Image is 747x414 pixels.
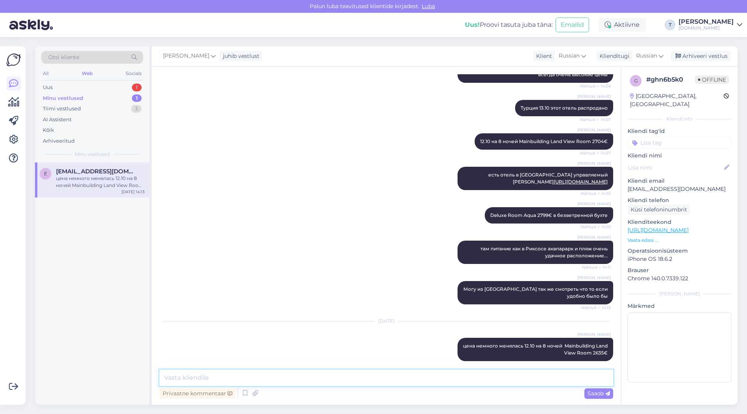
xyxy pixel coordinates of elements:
[465,20,552,30] div: Proovi tasuta juba täna:
[628,290,731,297] div: [PERSON_NAME]
[521,105,608,111] span: Турция 13.10 этот отель распродано
[41,68,50,79] div: All
[43,94,83,102] div: Minu vestlused
[679,19,742,31] a: [PERSON_NAME][DOMAIN_NAME]
[121,189,145,195] div: [DATE] 14:13
[628,115,731,122] div: Kliendi info
[671,51,731,61] div: Arhiveeri vestlus
[628,302,731,310] p: Märkmed
[679,19,734,25] div: [PERSON_NAME]
[75,151,110,158] span: Minu vestlused
[580,117,611,122] span: Nähtud ✓ 14:07
[163,52,209,60] span: [PERSON_NAME]
[582,264,611,270] span: Nähtud ✓ 14:11
[628,177,731,185] p: Kliendi email
[577,332,611,337] span: [PERSON_NAME]
[628,247,731,255] p: Operatsioonisüsteem
[577,234,611,240] span: [PERSON_NAME]
[490,212,608,218] span: Deluxe Room Aqua 2799€ в безветренной бухте
[131,105,142,113] div: 3
[695,75,729,84] span: Offline
[43,126,54,134] div: Kõik
[533,52,552,60] div: Klient
[628,255,731,263] p: iPhone OS 18.6.2
[160,388,235,399] div: Privaatne kommentaar
[634,78,638,84] span: g
[581,224,611,230] span: Nähtud ✓ 14:10
[43,116,72,124] div: AI Assistent
[598,18,646,32] div: Aktiivne
[554,179,608,185] a: [URL][DOMAIN_NAME]
[132,94,142,102] div: 1
[48,53,79,61] span: Otsi kliente
[628,185,731,193] p: [EMAIL_ADDRESS][DOMAIN_NAME]
[646,75,695,84] div: # ghn6b5k0
[419,3,437,10] span: Luba
[628,227,689,234] a: [URL][DOMAIN_NAME]
[628,127,731,135] p: Kliendi tag'id
[56,168,137,175] span: EvgeniyaEseniya2018@gmail.com
[587,390,610,397] span: Saada
[630,92,724,108] div: [GEOGRAPHIC_DATA], [GEOGRAPHIC_DATA]
[577,201,611,207] span: [PERSON_NAME]
[628,152,731,160] p: Kliendi nimi
[559,52,580,60] span: Russian
[6,52,21,67] img: Askly Logo
[628,237,731,244] p: Vaata edasi ...
[577,127,611,133] span: [PERSON_NAME]
[596,52,630,60] div: Klienditugi
[628,196,731,204] p: Kliendi telefon
[577,94,611,100] span: [PERSON_NAME]
[581,305,611,311] span: Nähtud ✓ 14:13
[56,175,145,189] div: цена немного менялась 12.10 на 8 ночей Mainbuilding Land View Room 2635€
[465,21,480,28] b: Uus!
[80,68,94,79] div: Web
[160,318,613,325] div: [DATE]
[43,105,81,113] div: Tiimi vestlused
[124,68,143,79] div: Socials
[43,137,75,145] div: Arhiveeritud
[628,266,731,274] p: Brauser
[628,163,722,172] input: Lisa nimi
[580,150,611,156] span: Nähtud ✓ 14:07
[220,52,260,60] div: juhib vestlust
[43,84,53,91] div: Uus
[488,172,609,185] span: есть отель в [GEOGRAPHIC_DATA] управляемый [PERSON_NAME]
[636,52,657,60] span: Russian
[628,137,731,148] input: Lisa tag
[628,274,731,283] p: Chrome 140.0.7339.122
[556,17,589,32] button: Emailid
[665,19,675,30] div: T
[628,218,731,226] p: Klienditeekond
[463,286,609,299] span: Могу из [GEOGRAPHIC_DATA] так же смотреть что то если удобно было бы
[577,161,611,166] span: [PERSON_NAME]
[44,171,47,176] span: E
[581,190,611,196] span: Nähtud ✓ 14:10
[582,362,611,367] span: 11:07
[577,275,611,281] span: [PERSON_NAME]
[480,138,608,144] span: 12.10 на 8 ночей Mainbuilding Land View Room 2704€
[463,343,609,356] span: цена немного менялась 12.10 на 8 ночей Mainbuilding Land View Room 2635€
[480,246,609,259] span: там питание как в Риксосе аквпарарк и пляж очень удачное расположение...
[580,83,611,89] span: Nähtud ✓ 14:06
[132,84,142,91] div: 1
[628,204,690,215] div: Küsi telefoninumbrit
[679,25,734,31] div: [DOMAIN_NAME]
